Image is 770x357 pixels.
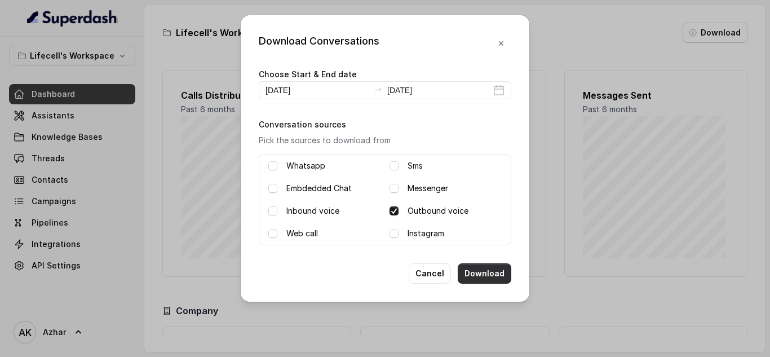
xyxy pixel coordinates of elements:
span: to [374,85,383,94]
input: Start date [265,84,369,96]
label: Sms [408,159,423,173]
label: Instagram [408,227,444,240]
p: Pick the sources to download from [259,134,511,147]
label: Inbound voice [286,204,339,218]
label: Outbound voice [408,204,468,218]
label: Whatsapp [286,159,325,173]
label: Web call [286,227,318,240]
input: End date [387,84,491,96]
button: Download [458,263,511,284]
div: Download Conversations [259,33,379,54]
label: Messenger [408,182,448,195]
label: Embdedded Chat [286,182,352,195]
span: swap-right [374,85,383,94]
label: Conversation sources [259,120,346,129]
label: Choose Start & End date [259,69,357,79]
button: Cancel [409,263,451,284]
